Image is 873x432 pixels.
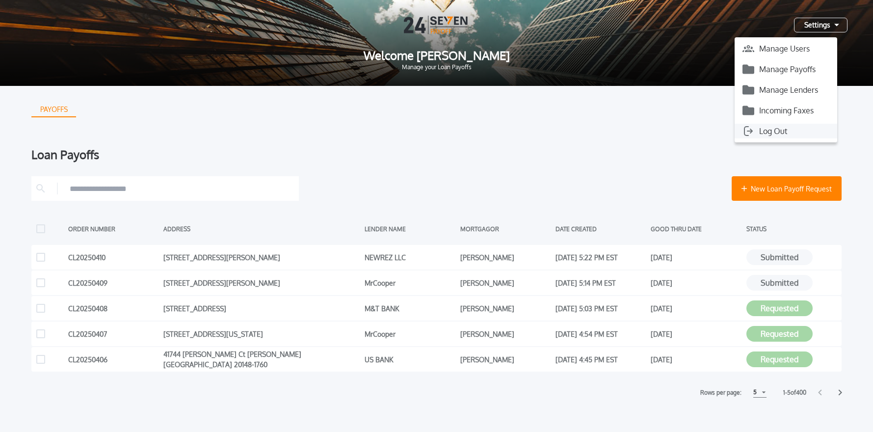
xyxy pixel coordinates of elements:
[365,221,455,236] div: LENDER NAME
[746,249,813,265] button: Submitted
[163,250,360,265] div: [STREET_ADDRESS][PERSON_NAME]
[68,352,159,367] div: CL20250406
[735,124,837,138] button: Log Out
[556,221,646,236] div: DATE CREATED
[32,102,76,117] div: PAYOFFS
[460,275,551,290] div: [PERSON_NAME]
[365,352,455,367] div: US BANK
[746,326,813,342] button: Requested
[460,326,551,341] div: [PERSON_NAME]
[556,352,646,367] div: [DATE] 4:45 PM EST
[746,221,837,236] div: STATUS
[732,176,842,201] button: New Loan Payoff Request
[68,250,159,265] div: CL20250410
[68,326,159,341] div: CL20250407
[163,221,360,236] div: ADDRESS
[783,388,806,398] label: 1 - 5 of 400
[556,326,646,341] div: [DATE] 4:54 PM EST
[651,326,741,341] div: [DATE]
[163,301,360,316] div: [STREET_ADDRESS]
[31,102,76,117] button: PAYOFFS
[735,41,837,56] button: Manage Users
[16,64,857,70] span: Manage your Loan Payoffs
[735,62,837,77] button: Manage Payoffs
[700,388,741,398] label: Rows per page:
[31,149,842,161] div: Loan Payoffs
[163,352,360,367] div: 41744 [PERSON_NAME] Ct [PERSON_NAME] [GEOGRAPHIC_DATA] 20148-1760
[735,103,837,118] button: Incoming Faxes
[742,43,754,54] img: icon
[746,351,813,367] button: Requested
[68,221,159,236] div: ORDER NUMBER
[460,352,551,367] div: [PERSON_NAME]
[365,275,455,290] div: MrCooper
[651,250,741,265] div: [DATE]
[460,221,551,236] div: MORTGAGOR
[746,275,813,291] button: Submitted
[651,301,741,316] div: [DATE]
[365,250,455,265] div: NEWREZ LLC
[68,301,159,316] div: CL20250408
[556,275,646,290] div: [DATE] 5:14 PM EST
[556,301,646,316] div: [DATE] 5:03 PM EST
[751,184,832,194] span: New Loan Payoff Request
[753,387,767,398] button: 5
[746,300,813,316] button: Requested
[742,63,754,75] img: icon
[163,275,360,290] div: [STREET_ADDRESS][PERSON_NAME]
[742,125,754,137] img: icon
[735,82,837,97] button: Manage Lenders
[16,50,857,61] span: Welcome [PERSON_NAME]
[742,84,754,96] img: icon
[365,326,455,341] div: MrCooper
[460,250,551,265] div: [PERSON_NAME]
[742,105,754,116] img: icon
[404,16,470,34] img: Logo
[460,301,551,316] div: [PERSON_NAME]
[68,275,159,290] div: CL20250409
[651,275,741,290] div: [DATE]
[753,386,757,398] div: 5
[365,301,455,316] div: M&T BANK
[651,221,741,236] div: GOOD THRU DATE
[556,250,646,265] div: [DATE] 5:22 PM EST
[163,326,360,341] div: [STREET_ADDRESS][US_STATE]
[794,18,847,32] button: Settings
[651,352,741,367] div: [DATE]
